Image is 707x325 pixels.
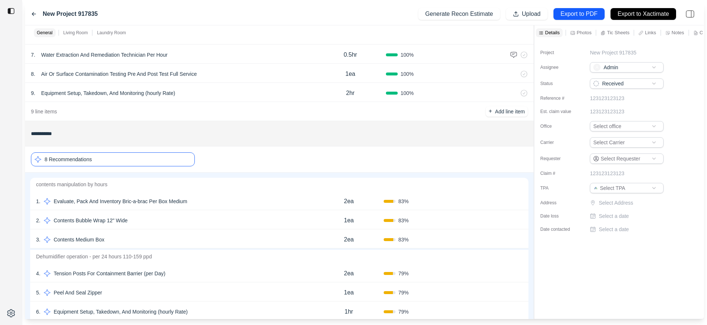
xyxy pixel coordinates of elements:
button: Upload [506,8,548,20]
p: 9 . [31,89,35,97]
p: Add line item [495,108,525,115]
p: Evaluate, Pack And Inventory Bric-a-brac Per Box Medium [51,196,190,206]
img: comment [510,51,517,59]
p: General [37,30,53,36]
p: Generate Recon Estimate [425,10,493,18]
p: Dehumidifier operation - per 24 hours 110-159 ppd [30,250,528,263]
p: Select a date [599,212,629,220]
p: 7 . [31,51,35,59]
p: Export to PDF [560,10,597,18]
p: Contents Medium Box [51,234,108,245]
p: New Project 917835 [590,49,636,56]
p: Laundry Room [97,30,126,36]
p: 1ea [344,288,354,297]
label: Date loss [540,213,577,219]
p: 5 . [36,289,41,296]
label: Reference # [540,95,577,101]
p: Equipment Setup, Takedown, And Monitoring (hourly Rate) [38,88,178,98]
p: 8 . [31,70,35,78]
p: Details [545,29,560,36]
p: 4 . [36,270,41,277]
p: 1hr [345,307,353,316]
p: Living Room [63,30,88,36]
p: 2 . [36,217,41,224]
p: Contents Bubble Wrap 12" Wide [51,215,131,226]
p: Select a date [599,226,629,233]
label: New Project 917835 [43,10,98,18]
img: right-panel.svg [682,6,698,22]
button: Export to PDF [553,8,605,20]
button: Export to Xactimate [611,8,676,20]
p: Export to Xactimate [618,10,669,18]
span: 100 % [401,89,414,97]
p: 3 . [36,236,41,243]
span: 79 % [398,270,409,277]
p: 1ea [344,216,354,225]
img: toggle sidebar [7,7,15,15]
label: Carrier [540,139,577,145]
span: 100 % [401,51,414,59]
label: Requester [540,156,577,162]
label: Status [540,81,577,86]
p: 2hr [346,89,355,98]
label: Office [540,123,577,129]
p: Air Or Surface Contamination Testing Pre And Post Test Full Service [38,69,200,79]
span: 83 % [398,217,409,224]
p: Equipment Setup, Takedown, And Monitoring (hourly Rate) [51,307,191,317]
p: 123123123123 [590,108,624,115]
label: Date contacted [540,226,577,232]
p: + [489,107,492,116]
label: Est. claim value [540,109,577,114]
p: 0.5hr [344,50,357,59]
label: Assignee [540,64,577,70]
button: Generate Recon Estimate [418,8,500,20]
p: Select Address [599,199,665,206]
p: Peel And Seal Zipper [51,287,105,298]
span: 83 % [398,198,409,205]
p: Links [645,29,656,36]
span: 100 % [401,70,414,78]
p: 123123123123 [590,95,624,102]
p: 9 line items [31,108,57,115]
p: Tic Sheets [607,29,629,36]
p: 2ea [344,269,354,278]
p: 1ea [345,70,355,78]
p: Upload [522,10,541,18]
p: 2ea [344,235,354,244]
button: +Add line item [486,106,528,117]
p: Notes [672,29,684,36]
p: 123123123123 [590,170,624,177]
p: 8 Recommendations [45,156,92,163]
p: 1 . [36,198,41,205]
span: 79 % [398,289,409,296]
label: Project [540,50,577,56]
p: 6 . [36,308,41,315]
p: Photos [577,29,591,36]
span: 83 % [398,236,409,243]
span: 79 % [398,308,409,315]
p: Tension Posts For Containment Barrier (per Day) [51,268,168,279]
label: TPA [540,185,577,191]
p: Water Extraction And Remediation Technician Per Hour [38,50,170,60]
label: Claim # [540,170,577,176]
p: contents manipulation by hours [30,178,528,191]
label: Address [540,200,577,206]
p: 2ea [344,197,354,206]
